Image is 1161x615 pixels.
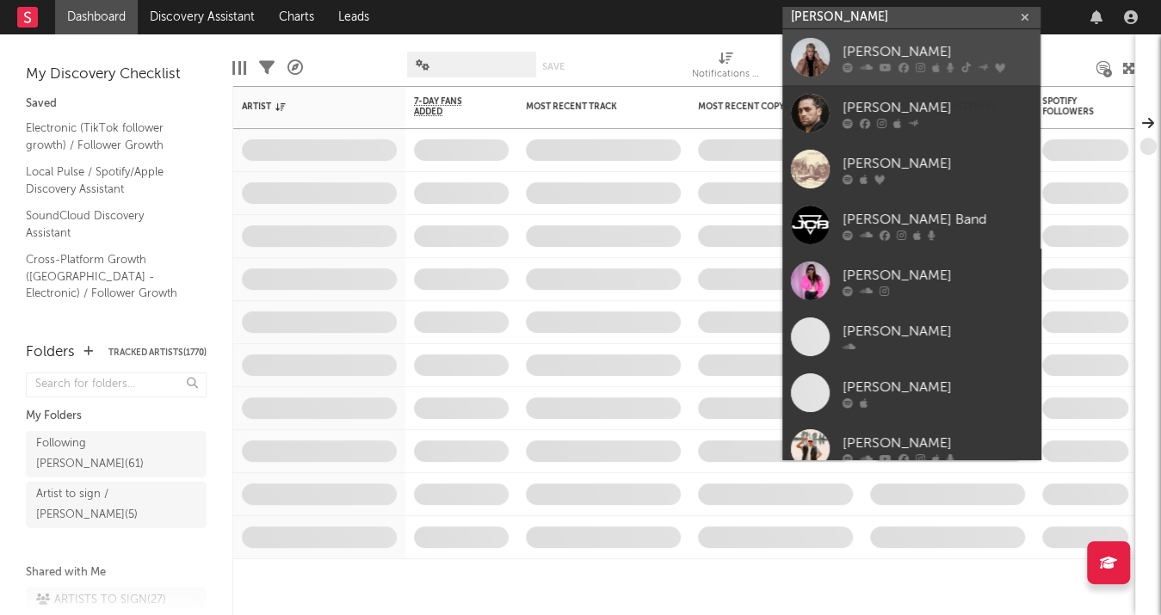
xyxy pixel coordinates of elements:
div: Shared with Me [26,563,207,583]
div: My Discovery Checklist [26,65,207,85]
a: Spinnin Saved Search / Luminate [26,311,189,347]
div: [PERSON_NAME] [843,41,1032,62]
a: Electronic (TikTok follower growth) / Follower Growth [26,119,189,154]
a: [PERSON_NAME] [782,85,1041,141]
a: Following [PERSON_NAME](61) [26,431,207,477]
a: [PERSON_NAME] [782,141,1041,197]
div: Most Recent Track [526,101,655,112]
a: [PERSON_NAME] [782,309,1041,365]
a: [PERSON_NAME] [782,253,1041,309]
button: Tracked Artists(1770) [108,348,207,357]
div: Notifications (Artist) [692,43,761,93]
span: 7-Day Fans Added [414,96,483,117]
input: Search for artists [782,7,1041,28]
div: Most Recent Copyright [698,101,827,112]
a: [PERSON_NAME] [782,365,1041,421]
div: Following [PERSON_NAME] ( 61 ) [36,434,157,475]
button: Save [542,62,565,71]
div: Artist [242,101,371,112]
div: [PERSON_NAME] Band [843,209,1032,230]
div: My Folders [26,406,207,427]
div: [PERSON_NAME] [843,321,1032,341]
a: Artist to sign / [PERSON_NAME](5) [26,482,207,528]
a: Local Pulse / Spotify/Apple Discovery Assistant [26,163,189,198]
a: SoundCloud Discovery Assistant [26,206,189,242]
a: [PERSON_NAME] [782,29,1041,85]
div: Saved [26,94,207,114]
input: Search for folders... [26,372,207,397]
div: [PERSON_NAME] [843,377,1032,397]
div: Artist to sign / [PERSON_NAME] ( 5 ) [36,484,157,526]
div: [PERSON_NAME] [843,265,1032,286]
div: [PERSON_NAME] [843,153,1032,174]
div: [PERSON_NAME] [843,433,1032,453]
div: Spotify Followers [1042,96,1102,117]
div: [PERSON_NAME] [843,97,1032,118]
div: ARTISTS TO SIGN ( 27 ) [36,590,166,611]
div: Filters [259,43,275,93]
div: Folders [26,342,75,363]
a: Cross-Platform Growth ([GEOGRAPHIC_DATA] - Electronic) / Follower Growth [26,250,189,303]
a: [PERSON_NAME] Band [782,197,1041,253]
a: [PERSON_NAME] [782,421,1041,477]
div: A&R Pipeline [287,43,303,93]
div: Edit Columns [232,43,246,93]
div: Notifications (Artist) [692,65,761,85]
